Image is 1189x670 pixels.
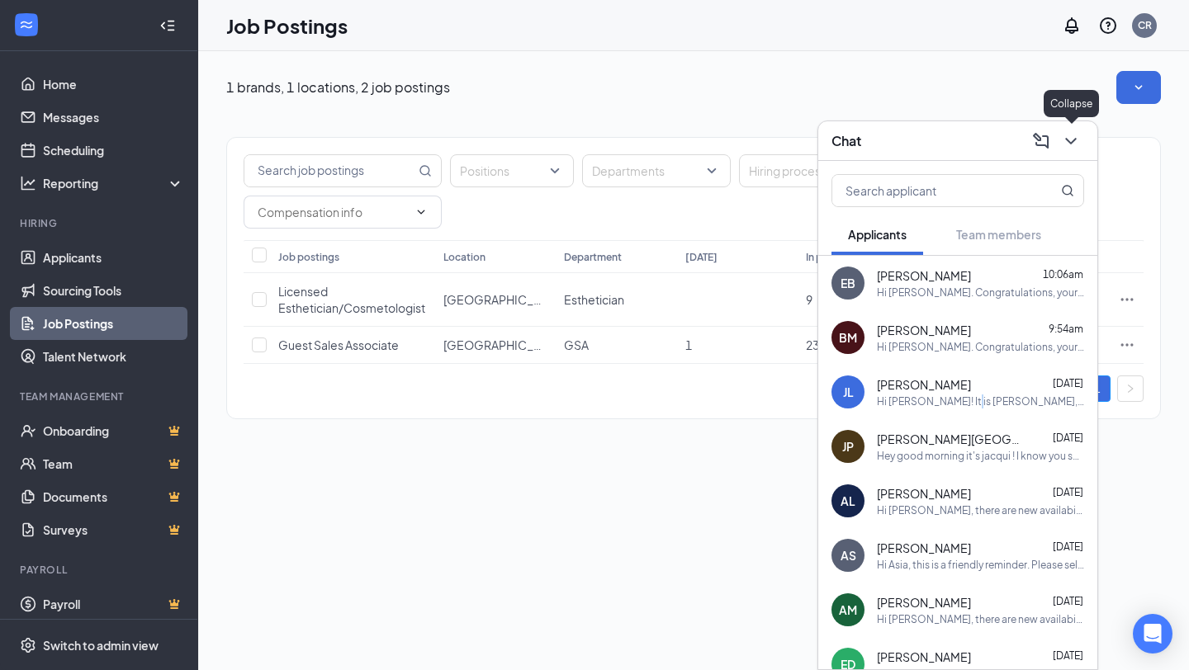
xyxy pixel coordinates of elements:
span: right [1125,384,1135,394]
td: Castle Rock [435,273,556,327]
button: ComposeMessage [1028,128,1054,154]
svg: MagnifyingGlass [419,164,432,177]
svg: SmallChevronDown [1130,79,1147,96]
span: [PERSON_NAME] [877,649,971,665]
span: [DATE] [1053,649,1083,662]
div: Switch to admin view [43,637,159,653]
span: 9:54am [1049,323,1083,335]
td: Castle Rock [435,327,556,364]
span: Applicants [848,227,907,242]
li: Next Page [1117,375,1144,402]
a: Talent Network [43,340,184,373]
span: Guest Sales Associate [278,337,399,352]
h3: Chat [831,132,861,150]
a: Applicants [43,241,184,274]
div: Hi [PERSON_NAME], there are new availabilities for an interview. This is a reminder to schedule y... [877,503,1084,517]
div: EB [841,275,855,291]
span: [DATE] [1053,595,1083,607]
span: Team members [956,227,1041,242]
svg: ComposeMessage [1031,131,1051,151]
a: DocumentsCrown [43,480,184,513]
a: Scheduling [43,134,184,167]
span: 23 [806,337,819,352]
div: Hey good morning it's jacqui ! I know you said you guys aren't in a rush but the sooner I know th... [877,449,1084,463]
button: ChevronDown [1058,128,1084,154]
span: [PERSON_NAME] [877,540,971,556]
div: JP [842,438,854,455]
svg: Analysis [20,175,36,191]
td: Esthetician [556,273,676,327]
th: In progress [798,240,918,273]
a: PayrollCrown [43,587,184,620]
td: GSA [556,327,676,364]
a: OnboardingCrown [43,414,184,447]
svg: Ellipses [1119,291,1135,308]
div: AM [839,602,857,618]
span: [GEOGRAPHIC_DATA] [443,337,564,352]
a: Messages [43,101,184,134]
span: GSA [564,337,589,352]
button: right [1117,375,1144,402]
th: [DATE] [677,240,798,273]
div: Department [564,250,622,264]
span: [PERSON_NAME] [877,267,971,284]
a: Sourcing Tools [43,274,184,307]
div: CR [1138,18,1152,32]
div: JL [843,384,854,400]
svg: MagnifyingGlass [1061,184,1074,197]
div: Reporting [43,175,185,191]
a: Home [43,68,184,101]
svg: WorkstreamLogo [18,17,35,33]
span: [PERSON_NAME] [877,594,971,611]
div: BM [839,329,857,346]
a: SurveysCrown [43,513,184,546]
svg: ChevronDown [414,205,428,219]
h1: Job Postings [226,12,348,40]
span: [DATE] [1053,432,1083,444]
button: SmallChevronDown [1116,71,1161,104]
div: Hi [PERSON_NAME], there are new availabilities for an interview. This is a reminder to schedule y... [877,612,1084,626]
span: [DATE] [1053,540,1083,553]
div: Job postings [278,250,339,264]
svg: QuestionInfo [1098,16,1118,35]
p: 1 brands, 1 locations, 2 job postings [226,78,450,97]
svg: Collapse [159,17,176,34]
div: Hi Asia, this is a friendly reminder. Please select an interview time slot for your Guest Sales A... [877,558,1084,572]
div: Payroll [20,563,181,577]
div: Open Intercom Messenger [1133,614,1172,653]
div: AL [841,493,855,509]
span: [PERSON_NAME] [877,485,971,502]
span: 10:06am [1043,268,1083,281]
span: [PERSON_NAME] [877,376,971,393]
div: Team Management [20,389,181,403]
div: AS [841,547,856,564]
span: Licensed Esthetician/Cosmetologist [278,284,425,315]
span: [DATE] [1053,377,1083,389]
span: [PERSON_NAME] [877,322,971,338]
svg: Settings [20,637,36,653]
input: Search job postings [244,155,415,186]
svg: Ellipses [1119,337,1135,353]
div: Location [443,250,486,264]
div: Collapse [1044,90,1099,117]
div: Hi [PERSON_NAME]! It is [PERSON_NAME], I wanted to check in and see how the interview processes i... [877,394,1084,408]
div: Hi [PERSON_NAME]. Congratulations, your onsite interview with European Wax Center for the Guest S... [877,340,1084,354]
a: Job Postings [43,307,184,340]
svg: ChevronDown [1061,131,1081,151]
input: Compensation info [258,203,408,221]
span: [GEOGRAPHIC_DATA] [443,292,564,307]
input: Search applicant [832,175,1028,206]
span: 1 [685,337,692,352]
a: TeamCrown [43,447,184,480]
span: 9 [806,292,812,307]
span: Esthetician [564,292,624,307]
svg: Notifications [1062,16,1082,35]
div: Hiring [20,216,181,230]
div: Hi [PERSON_NAME]. Congratulations, your 30 minute phone interview with European Wax Center for Gu... [877,285,1084,300]
span: [DATE] [1053,486,1083,498]
span: [PERSON_NAME][GEOGRAPHIC_DATA] [877,431,1026,447]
